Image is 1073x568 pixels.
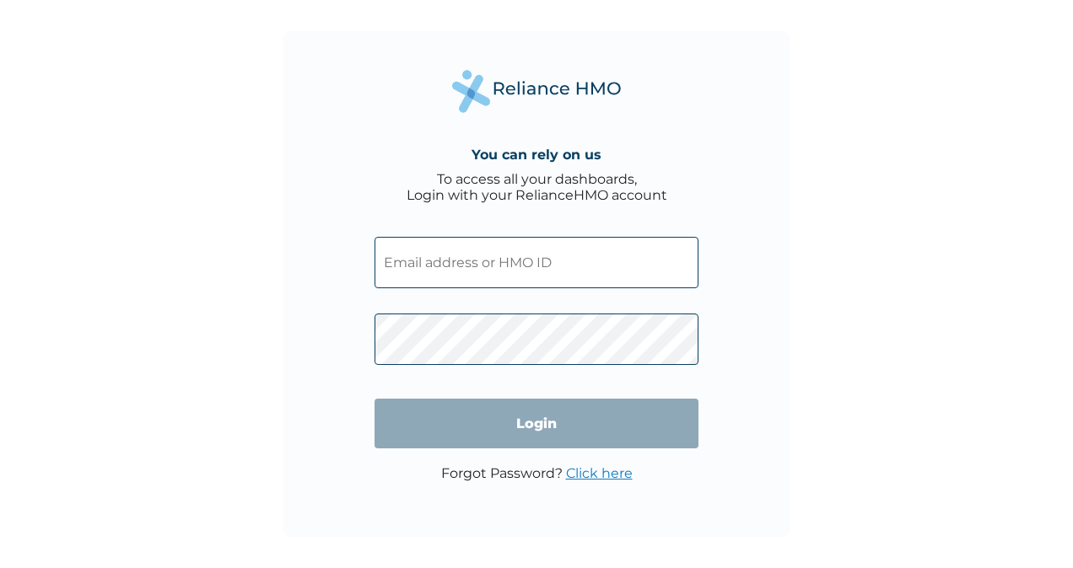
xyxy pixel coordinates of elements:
[452,70,621,113] img: Reliance Health's Logo
[566,465,633,481] a: Click here
[375,237,698,288] input: Email address or HMO ID
[375,399,698,448] input: Login
[441,465,633,481] p: Forgot Password?
[407,171,667,203] div: To access all your dashboards, Login with your RelianceHMO account
[472,147,601,163] h4: You can rely on us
